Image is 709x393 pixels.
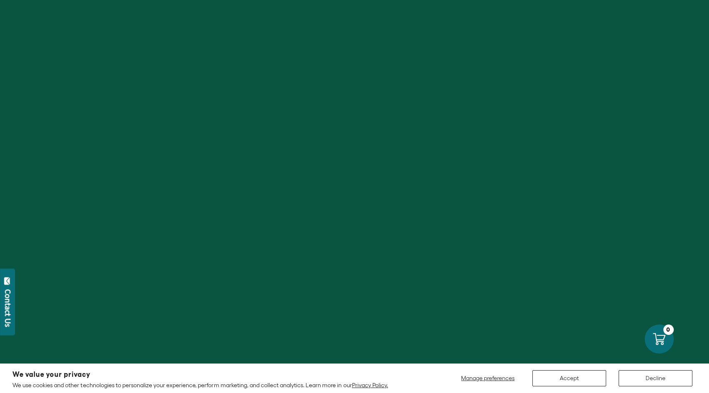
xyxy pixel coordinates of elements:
[352,382,388,388] a: Privacy Policy.
[12,371,388,378] h2: We value your privacy
[4,289,12,327] div: Contact Us
[461,375,515,381] span: Manage preferences
[619,370,692,386] button: Decline
[663,325,674,335] div: 0
[456,370,520,386] button: Manage preferences
[532,370,606,386] button: Accept
[12,381,388,389] p: We use cookies and other technologies to personalize your experience, perform marketing, and coll...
